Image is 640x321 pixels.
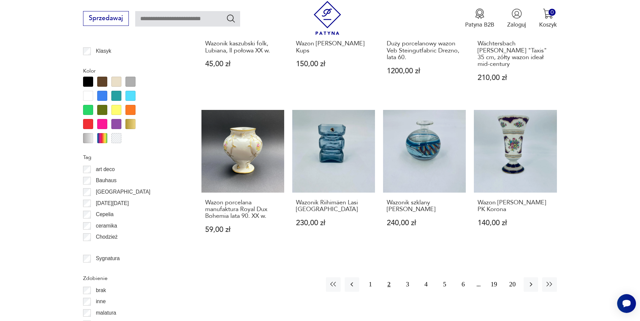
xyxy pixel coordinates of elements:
h3: Wazonik kaszubski folk, Lubiana, ll połowa XX w. [205,40,281,54]
p: 1200,00 zł [387,68,462,75]
a: Wazon Klaus Cutik PK KoronaWazon [PERSON_NAME] PK Korona140,00 zł [474,110,557,249]
a: Ikona medaluPatyna B2B [465,8,494,29]
iframe: Smartsupp widget button [617,294,636,313]
p: Cepelia [96,210,114,219]
button: 6 [456,277,470,292]
p: [DATE][DATE] [96,199,129,208]
p: 59,00 zł [205,226,281,233]
button: Patyna B2B [465,8,494,29]
h3: Wazon [PERSON_NAME] Kups [296,40,372,54]
button: 4 [419,277,433,292]
button: 2 [382,277,396,292]
p: Zaloguj [507,21,526,29]
img: Ikonka użytkownika [512,8,522,19]
button: 1 [363,277,378,292]
p: 45,00 zł [205,61,281,68]
p: 150,00 zł [296,61,372,68]
p: Ćmielów [96,244,116,253]
button: 3 [400,277,415,292]
p: 230,00 zł [296,219,372,227]
p: Klasyk [96,47,111,55]
p: Zdobienie [83,274,182,283]
img: Patyna - sklep z meblami i dekoracjami vintage [310,1,344,35]
div: 0 [549,9,556,16]
a: Sprzedawaj [83,16,128,22]
p: malatura [96,309,116,317]
p: brak [96,286,106,295]
button: 20 [505,277,520,292]
h3: Duży porcelanowy wazon Veb Steingutfabric Drezno, lata 60. [387,40,462,61]
p: Koszyk [539,21,557,29]
button: Zaloguj [507,8,526,29]
p: 240,00 zł [387,219,462,227]
a: Wazonik Riihimäen Lasi FinlandWazonik Riihimäen Lasi [GEOGRAPHIC_DATA]230,00 zł [292,110,375,249]
p: ceramika [96,222,117,230]
p: Kolor [83,67,182,75]
button: Szukaj [226,13,236,23]
p: [GEOGRAPHIC_DATA] [96,188,150,196]
p: art deco [96,165,115,174]
h3: Wazonik Riihimäen Lasi [GEOGRAPHIC_DATA] [296,199,372,213]
button: 19 [487,277,501,292]
button: 5 [438,277,452,292]
p: 140,00 zł [478,219,553,227]
p: Patyna B2B [465,21,494,29]
h3: Wazon porcelana manufaktura Royal Dux Bohemia lata 90. XX w. [205,199,281,220]
p: 210,00 zł [478,74,553,81]
p: inne [96,297,106,306]
button: 0Koszyk [539,8,557,29]
h3: Wazon [PERSON_NAME] PK Korona [478,199,553,213]
a: Wazon porcelana manufaktura Royal Dux Bohemia lata 90. XX w.Wazon porcelana manufaktura Royal Dux... [201,110,284,249]
p: Chodzież [96,233,118,241]
p: Sygnatura [96,254,120,263]
h3: Wazonik szklany [PERSON_NAME] [387,199,462,213]
img: Ikona koszyka [543,8,553,19]
img: Ikona medalu [475,8,485,19]
p: Bauhaus [96,176,117,185]
button: Sprzedawaj [83,11,128,26]
p: Tag [83,153,182,162]
h3: Wächtersbach [PERSON_NAME] "Taxis" 35 cm, żółty wazon ideał mid-century [478,40,553,68]
a: Wazonik szklany Pavel MolnarWazonik szklany [PERSON_NAME]240,00 zł [383,110,466,249]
